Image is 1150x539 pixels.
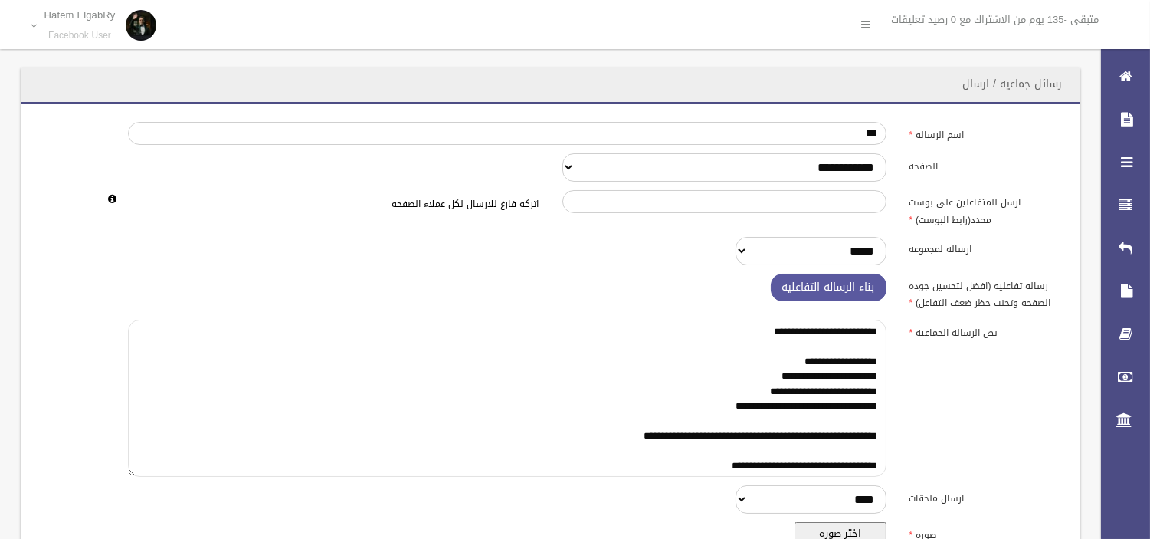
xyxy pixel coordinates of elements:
button: بناء الرساله التفاعليه [771,274,886,302]
label: ارسل للمتفاعلين على بوست محدد(رابط البوست) [898,190,1072,228]
label: ارساله لمجموعه [898,237,1072,258]
label: نص الرساله الجماعيه [898,320,1072,341]
label: الصفحه [898,153,1072,175]
h6: اتركه فارغ للارسال لكل عملاء الصفحه [128,199,539,209]
header: رسائل جماعيه / ارسال [944,69,1080,99]
label: رساله تفاعليه (افضل لتحسين جوده الصفحه وتجنب حظر ضعف التفاعل) [898,274,1072,312]
label: اسم الرساله [898,122,1072,143]
p: Hatem ElgabRy [44,9,116,21]
small: Facebook User [44,30,116,41]
label: ارسال ملحقات [898,485,1072,507]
